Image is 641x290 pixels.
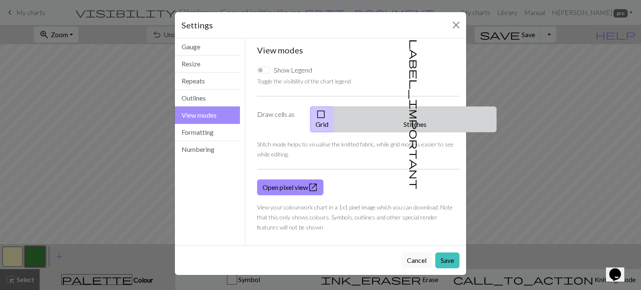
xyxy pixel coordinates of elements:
button: Gauge [175,38,240,55]
span: open_in_new [308,182,318,193]
button: View modes [175,106,240,124]
h5: Settings [182,19,213,31]
label: Show Legend [274,65,312,75]
a: Open pixel view [257,179,323,195]
button: Resize [175,55,240,73]
button: Cancel [401,252,432,268]
span: check_box_outline_blank [316,108,326,120]
small: Toggle the visibility of the chart legend [257,78,351,85]
h5: View modes [257,45,460,55]
iframe: chat widget [606,257,633,282]
span: label_important [409,39,420,189]
button: Close [449,18,463,32]
button: Grid [310,106,334,132]
button: Outlines [175,90,240,107]
button: Save [435,252,459,268]
button: Repeats [175,73,240,90]
label: Draw cells as [252,106,305,132]
button: Formatting [175,124,240,141]
button: Stitches [334,106,497,132]
small: View your colourwork chart in a 1x1 pixel image which you can download. Note that this only shows... [257,204,453,231]
button: Numbering [175,141,240,158]
small: Stitch mode helps to visualise the knitted fabric, while grid mode is easier to see while editing. [257,141,454,158]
